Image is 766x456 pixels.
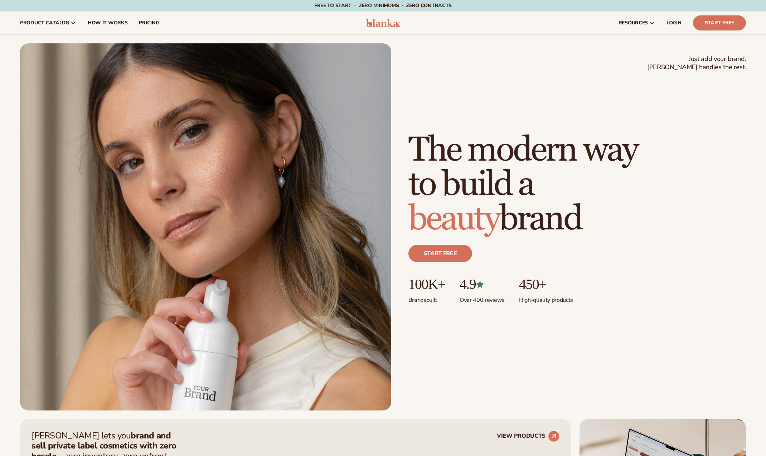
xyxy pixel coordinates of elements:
[133,11,165,34] a: pricing
[460,292,505,304] p: Over 400 reviews
[519,292,573,304] p: High-quality products
[20,20,69,26] span: product catalog
[647,55,746,72] span: Just add your brand. [PERSON_NAME] handles the rest.
[693,15,746,30] a: Start Free
[366,19,400,27] img: logo
[666,20,682,26] span: LOGIN
[88,20,128,26] span: How It Works
[139,20,159,26] span: pricing
[408,198,499,240] span: beauty
[460,276,505,292] p: 4.9
[314,2,452,9] span: Free to start · ZERO minimums · ZERO contracts
[408,245,472,262] a: Start free
[20,43,391,410] img: Female holding tanning mousse.
[613,11,661,34] a: resources
[661,11,687,34] a: LOGIN
[519,276,573,292] p: 450+
[14,11,82,34] a: product catalog
[408,292,445,304] p: Brands built
[408,133,637,236] h1: The modern way to build a brand
[497,431,559,442] a: VIEW PRODUCTS
[619,20,648,26] span: resources
[82,11,134,34] a: How It Works
[408,276,445,292] p: 100K+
